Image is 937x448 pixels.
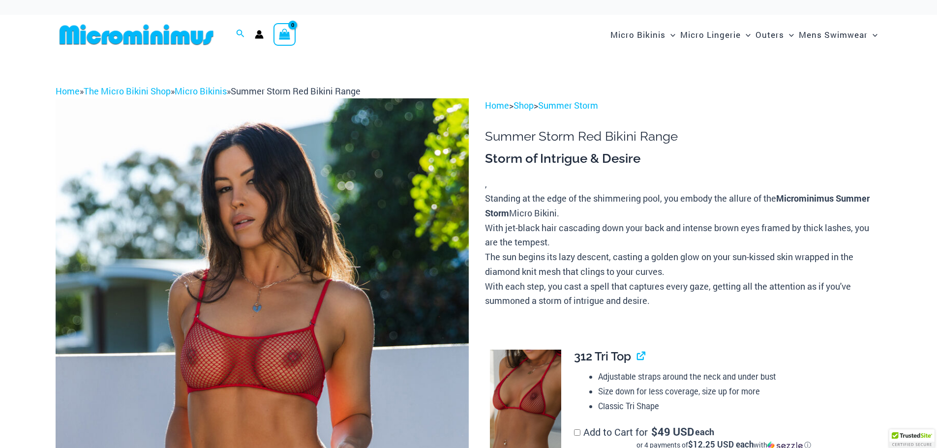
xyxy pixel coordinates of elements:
[175,85,227,97] a: Micro Bikinis
[255,30,264,39] a: Account icon link
[695,427,714,437] span: each
[574,349,631,363] span: 312 Tri Top
[231,85,361,97] span: Summer Storm Red Bikini Range
[485,191,881,308] p: Standing at the edge of the shimmering pool, you embody the allure of the Micro Bikini. With jet-...
[84,85,171,97] a: The Micro Bikini Shop
[741,22,751,47] span: Menu Toggle
[889,429,935,448] div: TrustedSite Certified
[665,22,675,47] span: Menu Toggle
[598,399,874,414] li: Classic Tri Shape
[608,20,678,50] a: Micro BikinisMenu ToggleMenu Toggle
[56,85,361,97] span: » » »
[784,22,794,47] span: Menu Toggle
[598,369,874,384] li: Adjustable straps around the neck and under bust
[756,22,784,47] span: Outers
[799,22,868,47] span: Mens Swimwear
[651,427,694,437] span: 49 USD
[485,129,881,144] h1: Summer Storm Red Bikini Range
[56,85,80,97] a: Home
[598,384,874,399] li: Size down for less coverage, size up for more
[606,18,882,51] nav: Site Navigation
[56,24,217,46] img: MM SHOP LOGO FLAT
[610,22,665,47] span: Micro Bikinis
[236,28,245,41] a: Search icon link
[273,23,296,46] a: View Shopping Cart, empty
[485,99,509,111] a: Home
[651,424,658,439] span: $
[514,99,534,111] a: Shop
[485,150,881,308] div: ,
[868,22,877,47] span: Menu Toggle
[753,20,796,50] a: OutersMenu ToggleMenu Toggle
[485,98,881,113] p: > >
[538,99,598,111] a: Summer Storm
[678,20,753,50] a: Micro LingerieMenu ToggleMenu Toggle
[680,22,741,47] span: Micro Lingerie
[574,429,580,436] input: Add to Cart for$49 USD eachor 4 payments of$12.25 USD eachwithSezzle Click to learn more about Se...
[796,20,880,50] a: Mens SwimwearMenu ToggleMenu Toggle
[485,150,881,167] h3: Storm of Intrigue & Desire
